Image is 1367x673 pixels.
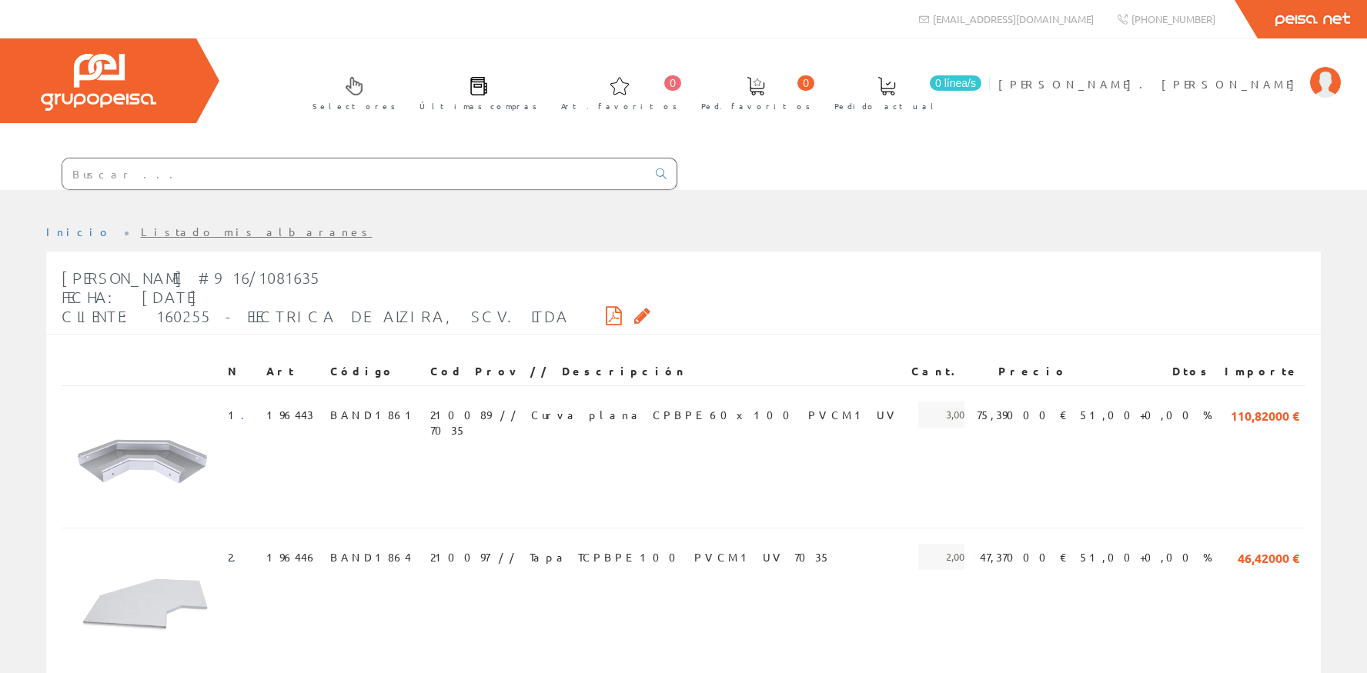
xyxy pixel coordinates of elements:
[141,225,373,238] a: Listado mis albaranes
[62,268,569,325] span: [PERSON_NAME] #916/1081635 Fecha: [DATE] Cliente: 160255 - ELECTRICA DE ALZIRA, SCV. LTDA
[998,76,1302,92] span: [PERSON_NAME]. [PERSON_NAME]
[430,544,831,570] span: 210097 // Tapa TCPBPE 100 PVCM1 UV 7035
[324,358,424,385] th: Código
[297,64,403,120] a: Selectores
[1131,12,1215,25] span: [PHONE_NUMBER]
[998,64,1341,78] a: [PERSON_NAME]. [PERSON_NAME]
[330,401,418,428] span: BAND1861
[313,98,396,114] span: Selectores
[241,408,254,421] a: .
[419,98,537,114] span: Últimas compras
[933,12,1094,25] span: [EMAIL_ADDRESS][DOMAIN_NAME]
[971,358,1074,385] th: Precio
[1218,358,1305,385] th: Importe
[701,98,811,114] span: Ped. favoritos
[1080,544,1212,570] span: 51,00+0,00 %
[424,358,905,385] th: Cod Prov // Descripción
[905,358,971,385] th: Cant.
[62,158,647,189] input: Buscar ...
[1238,544,1299,570] span: 46,42000 €
[918,401,964,428] span: 3,00
[1080,401,1212,428] span: 51,00+0,00 %
[68,401,216,512] img: Foto artículo (192x144)
[68,544,216,655] img: Foto artículo (192x144)
[977,401,1068,428] span: 75,39000 €
[980,544,1068,570] span: 47,37000 €
[46,225,112,238] a: Inicio
[918,544,964,570] span: 2,00
[930,75,981,91] span: 0 línea/s
[1231,401,1299,428] span: 110,82000 €
[232,550,246,564] a: .
[664,75,681,91] span: 0
[606,310,622,321] i: Descargar PDF
[330,544,411,570] span: BAND1864
[634,310,650,321] i: Solicitar por email copia firmada
[430,401,899,428] span: 210089 // Curva plana CPBPE 60x100 PVCM1 UV 7035
[41,54,156,111] img: Grupo Peisa
[561,98,677,114] span: Art. favoritos
[222,358,260,385] th: N
[834,98,939,114] span: Pedido actual
[404,64,545,120] a: Últimas compras
[228,544,246,570] span: 2
[260,358,324,385] th: Art
[797,75,814,91] span: 0
[228,401,254,428] span: 1
[1074,358,1218,385] th: Dtos
[266,401,313,428] span: 196443
[266,544,318,570] span: 196446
